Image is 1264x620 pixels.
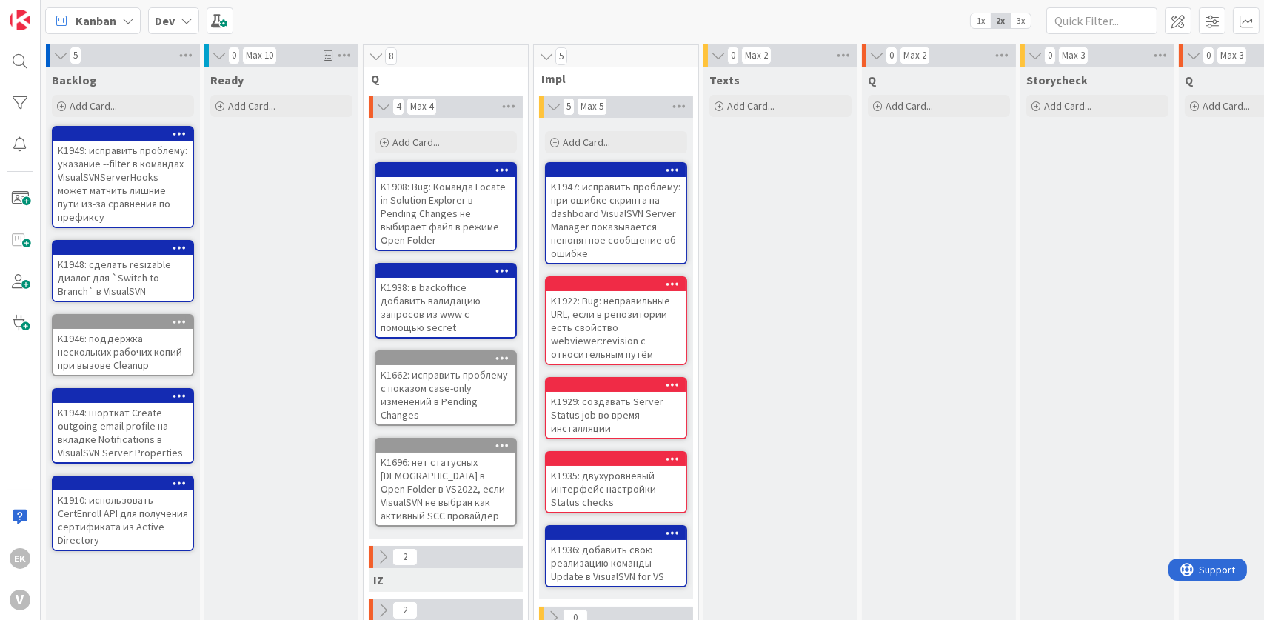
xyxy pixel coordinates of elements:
[155,13,175,28] b: Dev
[545,276,687,365] a: K1922: Bug: неправильные URL, если в репозитории есть свойство webviewer:revision с относительным...
[545,525,687,587] a: K1936: добавить свою реализацию команды Update в VisualSVN for VS
[555,47,567,65] span: 5
[991,13,1011,28] span: 2x
[53,477,193,550] div: K1910: использовать CertEnroll API для получения сертификата из Active Directory
[745,52,768,59] div: Max 2
[563,136,610,149] span: Add Card...
[376,365,515,424] div: K1662: исправить проблему с показом case-only изменений в Pending Changes
[373,573,384,587] span: IZ
[53,241,193,301] div: K1948: сделать resizable диалог для `Switch to Branch` в VisualSVN
[545,377,687,439] a: K1929: создавать Server Status job во время инсталляции
[376,352,515,424] div: K1662: исправить проблему с показом case-only изменений в Pending Changes
[1203,47,1214,64] span: 0
[546,164,686,263] div: K1947: исправить проблему: при ошибке скрипта на dashboard VisualSVN Server Manager показывается ...
[228,47,240,64] span: 0
[1062,52,1085,59] div: Max 3
[10,548,30,569] div: EK
[868,73,876,87] span: Q
[546,527,686,586] div: K1936: добавить свою реализацию команды Update в VisualSVN for VS
[70,99,117,113] span: Add Card...
[375,162,517,251] a: K1908: Bug: Команда Locate in Solution Explorer в Pending Changes не выбирает файл в режиме Open ...
[53,255,193,301] div: K1948: сделать resizable диалог для `Switch to Branch` в VisualSVN
[546,466,686,512] div: K1935: двухуровневый интерфейс настройки Status checks
[210,73,244,87] span: Ready
[53,490,193,550] div: K1910: использовать CertEnroll API для получения сертификата из Active Directory
[53,141,193,227] div: K1949: исправить проблему: указание --filter в командах VisualSVNServerHooks может матчить лишние...
[1046,7,1157,34] input: Quick Filter...
[546,540,686,586] div: K1936: добавить свою реализацию команды Update в VisualSVN for VS
[546,278,686,364] div: K1922: Bug: неправильные URL, если в репозитории есть свойство webviewer:revision с относительным...
[546,177,686,263] div: K1947: исправить проблему: при ошибке скрипта на dashboard VisualSVN Server Manager показывается ...
[546,291,686,364] div: K1922: Bug: неправильные URL, если в репозитории есть свойство webviewer:revision с относительным...
[1203,99,1250,113] span: Add Card...
[563,98,575,116] span: 5
[1011,13,1031,28] span: 3x
[545,162,687,264] a: K1947: исправить проблему: при ошибке скрипта на dashboard VisualSVN Server Manager показывается ...
[10,10,30,30] img: Visit kanbanzone.com
[246,52,273,59] div: Max 10
[581,103,603,110] div: Max 5
[228,99,275,113] span: Add Card...
[52,73,97,87] span: Backlog
[375,263,517,339] a: K1938: в backoffice добавить валидацию запросов из www с помощью secret
[375,438,517,527] a: K1696: нет статусных [DEMOGRAPHIC_DATA] в Open Folder в VS2022, если VisualSVN не выбран как акти...
[53,316,193,375] div: K1946: поддержка нескольких рабочих копий при вызове Cleanup
[971,13,991,28] span: 1x
[727,99,775,113] span: Add Card...
[371,71,509,86] span: Q
[546,453,686,512] div: K1935: двухуровневый интерфейс настройки Status checks
[392,136,440,149] span: Add Card...
[1026,73,1088,87] span: Storycheck
[376,453,515,525] div: K1696: нет статусных [DEMOGRAPHIC_DATA] в Open Folder в VS2022, если VisualSVN не выбран как акти...
[546,392,686,438] div: K1929: создавать Server Status job во время инсталляции
[53,403,193,462] div: K1944: шорткат Create outgoing email profile на вкладке Notifications в VisualSVN Server Properties
[410,103,433,110] div: Max 4
[392,98,404,116] span: 4
[53,127,193,227] div: K1949: исправить проблему: указание --filter в командах VisualSVNServerHooks может матчить лишние...
[709,73,740,87] span: Texts
[53,390,193,462] div: K1944: шорткат Create outgoing email profile на вкладке Notifications в VisualSVN Server Properties
[376,439,515,525] div: K1696: нет статусных [DEMOGRAPHIC_DATA] в Open Folder в VS2022, если VisualSVN не выбран как акти...
[886,99,933,113] span: Add Card...
[376,177,515,250] div: K1908: Bug: Команда Locate in Solution Explorer в Pending Changes не выбирает файл в режиме Open ...
[1185,73,1193,87] span: Q
[52,388,194,464] a: K1944: шорткат Create outgoing email profile на вкладке Notifications в VisualSVN Server Properties
[903,52,926,59] div: Max 2
[385,47,397,65] span: 8
[545,451,687,513] a: K1935: двухуровневый интерфейс настройки Status checks
[1044,99,1091,113] span: Add Card...
[53,329,193,375] div: K1946: поддержка нескольких рабочих копий при вызове Cleanup
[31,2,67,20] span: Support
[546,379,686,438] div: K1929: создавать Server Status job во время инсталляции
[1044,47,1056,64] span: 0
[52,476,194,551] a: K1910: использовать CertEnroll API для получения сертификата из Active Directory
[76,12,116,30] span: Kanban
[376,278,515,337] div: K1938: в backoffice добавить валидацию запросов из www с помощью secret
[392,601,418,619] span: 2
[52,126,194,228] a: K1949: исправить проблему: указание --filter в командах VisualSVNServerHooks может матчить лишние...
[52,240,194,302] a: K1948: сделать resizable диалог для `Switch to Branch` в VisualSVN
[886,47,897,64] span: 0
[70,47,81,64] span: 5
[1220,52,1243,59] div: Max 3
[10,590,30,610] div: V
[52,314,194,376] a: K1946: поддержка нескольких рабочих копий при вызове Cleanup
[376,164,515,250] div: K1908: Bug: Команда Locate in Solution Explorer в Pending Changes не выбирает файл в режиме Open ...
[392,548,418,566] span: 2
[375,350,517,426] a: K1662: исправить проблему с показом case-only изменений в Pending Changes
[727,47,739,64] span: 0
[541,71,680,86] span: Impl
[376,264,515,337] div: K1938: в backoffice добавить валидацию запросов из www с помощью secret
